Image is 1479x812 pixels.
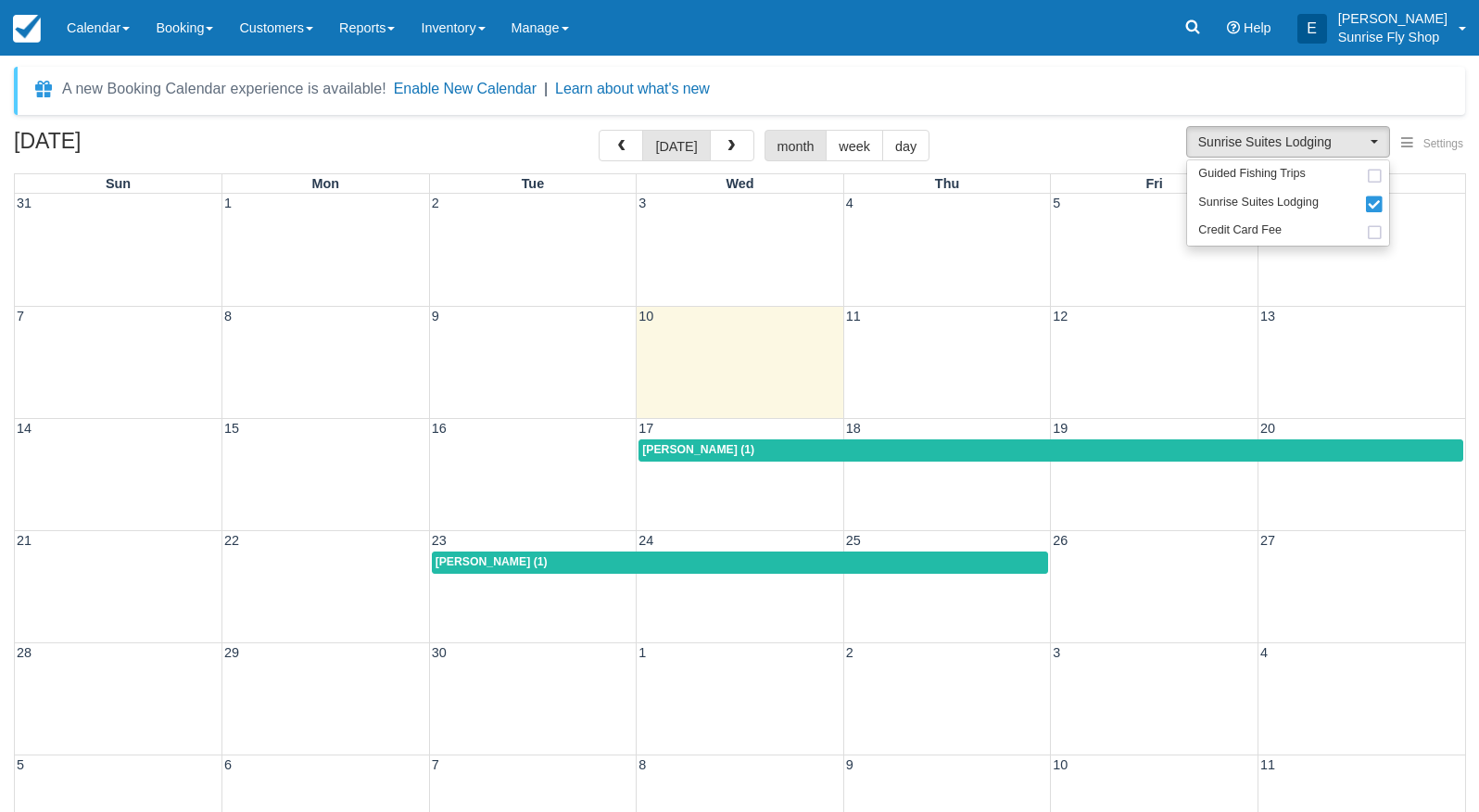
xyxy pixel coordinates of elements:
span: 28 [15,645,33,660]
span: 5 [1051,196,1062,210]
span: [PERSON_NAME] (1) [436,555,548,568]
span: 15 [222,421,241,436]
span: 14 [15,421,33,436]
button: Enable New Calendar [394,80,537,98]
span: 29 [222,645,241,660]
span: 17 [637,421,655,436]
span: 19 [1051,421,1069,436]
span: 2 [844,645,855,660]
span: 1 [637,645,648,660]
span: Thu [935,176,959,191]
h2: [DATE] [14,130,248,164]
span: Sun [106,176,131,191]
button: Settings [1390,131,1474,158]
span: 22 [222,533,241,548]
span: 3 [637,196,648,210]
span: Tue [522,176,545,191]
span: Help [1244,20,1271,35]
span: 21 [15,533,33,548]
span: 27 [1258,533,1277,548]
span: 8 [637,757,648,772]
span: Fri [1145,176,1162,191]
span: 7 [430,757,441,772]
span: 4 [1258,645,1270,660]
p: Sunrise Fly Shop [1338,28,1447,46]
span: 3 [1051,645,1062,660]
span: 8 [222,309,234,324]
span: 2 [430,196,441,210]
span: 23 [430,533,449,548]
span: 30 [430,645,449,660]
span: 20 [1258,421,1277,436]
span: 26 [1051,533,1069,548]
span: 25 [844,533,863,548]
button: week [826,130,883,161]
a: Learn about what's new [555,81,710,96]
span: 31 [15,196,33,210]
button: [DATE] [642,130,710,161]
span: 1 [222,196,234,210]
span: 13 [1258,309,1277,324]
span: 24 [637,533,655,548]
span: 11 [1258,757,1277,772]
span: 7 [15,309,26,324]
span: Settings [1423,137,1463,150]
span: 4 [844,196,855,210]
div: A new Booking Calendar experience is available! [62,78,386,100]
span: Sunrise Suites Lodging [1198,195,1319,211]
span: | [544,81,548,96]
p: [PERSON_NAME] [1338,9,1447,28]
span: Sunrise Suites Lodging [1198,133,1366,151]
span: 11 [844,309,863,324]
span: 10 [637,309,655,324]
span: 9 [844,757,855,772]
button: day [882,130,929,161]
button: Sunrise Suites Lodging [1186,126,1390,158]
button: month [765,130,828,161]
span: 18 [844,421,863,436]
div: E [1297,14,1327,44]
span: Credit Card Fee [1198,222,1282,239]
span: Wed [726,176,753,191]
span: 12 [1051,309,1069,324]
a: [PERSON_NAME] (1) [638,439,1463,462]
i: Help [1227,21,1240,34]
span: Guided Fishing Trips [1198,166,1306,183]
span: 10 [1051,757,1069,772]
span: 5 [15,757,26,772]
span: 16 [430,421,449,436]
a: [PERSON_NAME] (1) [432,552,1049,574]
span: Mon [312,176,340,191]
span: 9 [430,309,441,324]
span: [PERSON_NAME] (1) [642,443,754,456]
span: 6 [222,757,234,772]
img: checkfront-main-nav-mini-logo.png [13,15,41,43]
